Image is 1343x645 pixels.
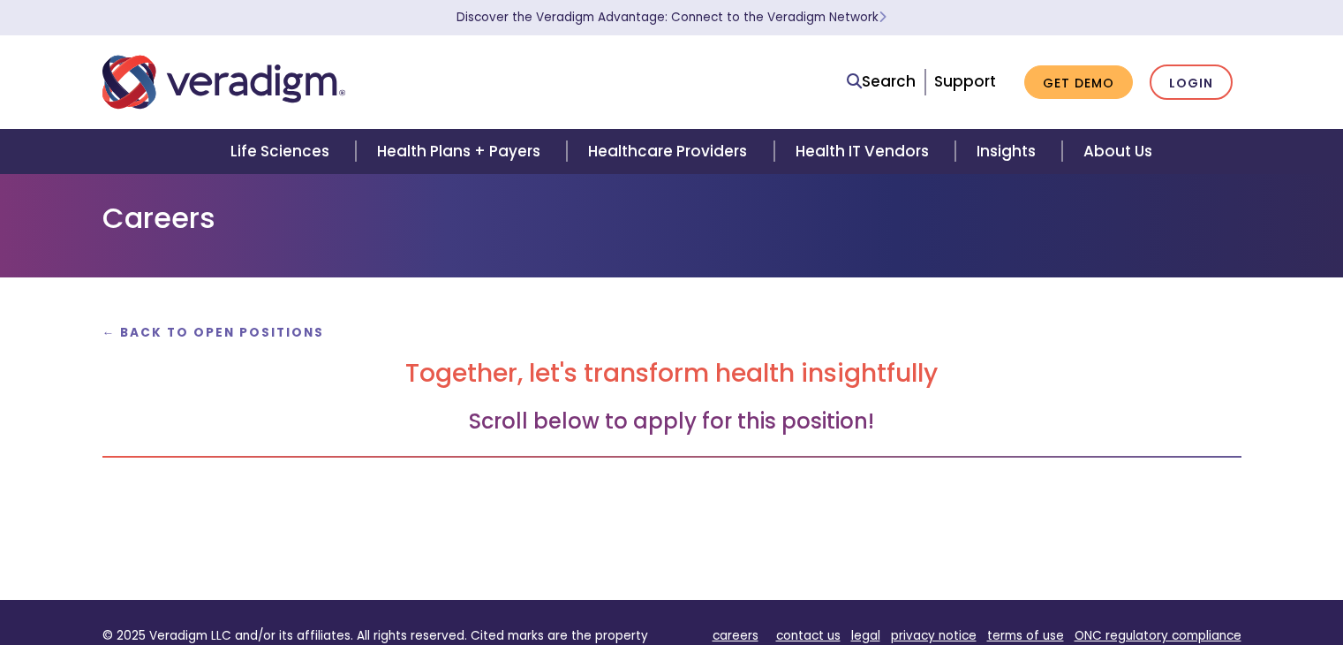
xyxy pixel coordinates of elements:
h1: Careers [102,201,1241,235]
a: Insights [955,129,1062,174]
img: Veradigm logo [102,53,345,111]
a: Support [934,71,996,92]
a: ONC regulatory compliance [1075,627,1241,644]
a: Discover the Veradigm Advantage: Connect to the Veradigm NetworkLearn More [456,9,887,26]
a: terms of use [987,627,1064,644]
a: legal [851,627,880,644]
a: Search [847,70,916,94]
a: ← Back to Open Positions [102,324,325,341]
span: Learn More [879,9,887,26]
a: Get Demo [1024,65,1133,100]
a: Health IT Vendors [774,129,955,174]
a: careers [713,627,758,644]
a: Login [1150,64,1233,101]
a: Life Sciences [209,129,356,174]
a: contact us [776,627,841,644]
h3: Scroll below to apply for this position! [102,409,1241,435]
h2: Together, let's transform health insightfully [102,359,1241,389]
a: Health Plans + Payers [356,129,567,174]
a: Healthcare Providers [567,129,773,174]
a: privacy notice [891,627,977,644]
a: About Us [1062,129,1173,174]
